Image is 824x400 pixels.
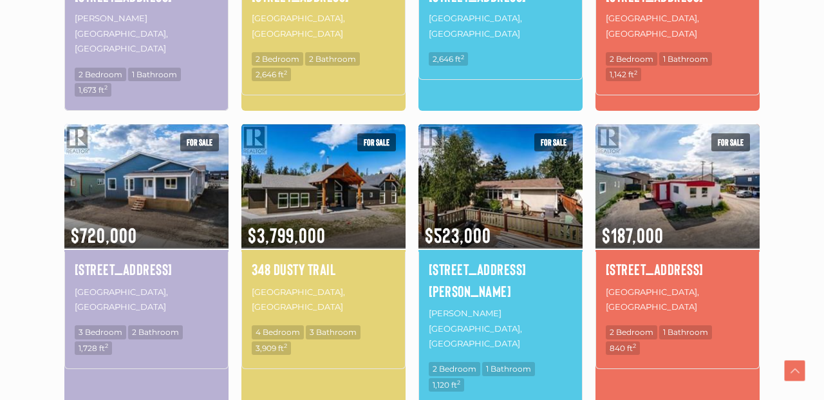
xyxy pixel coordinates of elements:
[606,258,749,280] a: [STREET_ADDRESS]
[104,84,108,91] sup: 2
[252,325,304,339] span: 4 Bedroom
[606,68,641,81] span: 1,142 ft
[75,341,112,355] span: 1,728 ft
[64,206,229,249] span: $720,000
[241,206,406,249] span: $3,799,000
[418,122,583,250] img: 116 LOWELL STREET, Haines Junction, Yukon
[252,258,395,280] a: 348 Dusty Trail
[252,10,395,43] p: [GEOGRAPHIC_DATA], [GEOGRAPHIC_DATA]
[534,133,573,151] span: For sale
[357,133,396,151] span: For sale
[75,83,111,97] span: 1,673 ft
[128,68,181,81] span: 1 Bathroom
[241,122,406,250] img: 348 DUSTY TRAIL, Whitehorse North, Yukon
[418,206,583,249] span: $523,000
[595,122,760,250] img: 37-37 SYCAMORE STREET, Whitehorse, Yukon
[284,342,287,349] sup: 2
[105,342,108,349] sup: 2
[633,342,636,349] sup: 2
[75,258,218,280] a: [STREET_ADDRESS]
[606,341,640,355] span: 840 ft
[482,362,535,376] span: 1 Bathroom
[711,133,750,151] span: For sale
[284,69,287,76] sup: 2
[128,325,183,339] span: 2 Bathroom
[461,53,464,61] sup: 2
[252,341,291,355] span: 3,909 ft
[305,52,360,66] span: 2 Bathroom
[606,10,749,43] p: [GEOGRAPHIC_DATA], [GEOGRAPHIC_DATA]
[606,283,749,316] p: [GEOGRAPHIC_DATA], [GEOGRAPHIC_DATA]
[75,68,126,81] span: 2 Bedroom
[252,283,395,316] p: [GEOGRAPHIC_DATA], [GEOGRAPHIC_DATA]
[606,325,657,339] span: 2 Bedroom
[306,325,360,339] span: 3 Bathroom
[429,258,572,301] a: [STREET_ADDRESS][PERSON_NAME]
[429,378,464,392] span: 1,120 ft
[75,283,218,316] p: [GEOGRAPHIC_DATA], [GEOGRAPHIC_DATA]
[429,362,480,376] span: 2 Bedroom
[180,133,219,151] span: For sale
[75,10,218,57] p: [PERSON_NAME][GEOGRAPHIC_DATA], [GEOGRAPHIC_DATA]
[606,52,657,66] span: 2 Bedroom
[659,325,712,339] span: 1 Bathroom
[75,325,126,339] span: 3 Bedroom
[429,10,572,43] p: [GEOGRAPHIC_DATA], [GEOGRAPHIC_DATA]
[457,379,460,386] sup: 2
[252,52,303,66] span: 2 Bedroom
[429,305,572,352] p: [PERSON_NAME][GEOGRAPHIC_DATA], [GEOGRAPHIC_DATA]
[429,52,468,66] span: 2,646 ft
[595,206,760,249] span: $187,000
[64,122,229,250] img: 11 OMEGA STREET, Whitehorse, Yukon
[252,68,291,81] span: 2,646 ft
[634,69,637,76] sup: 2
[659,52,712,66] span: 1 Bathroom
